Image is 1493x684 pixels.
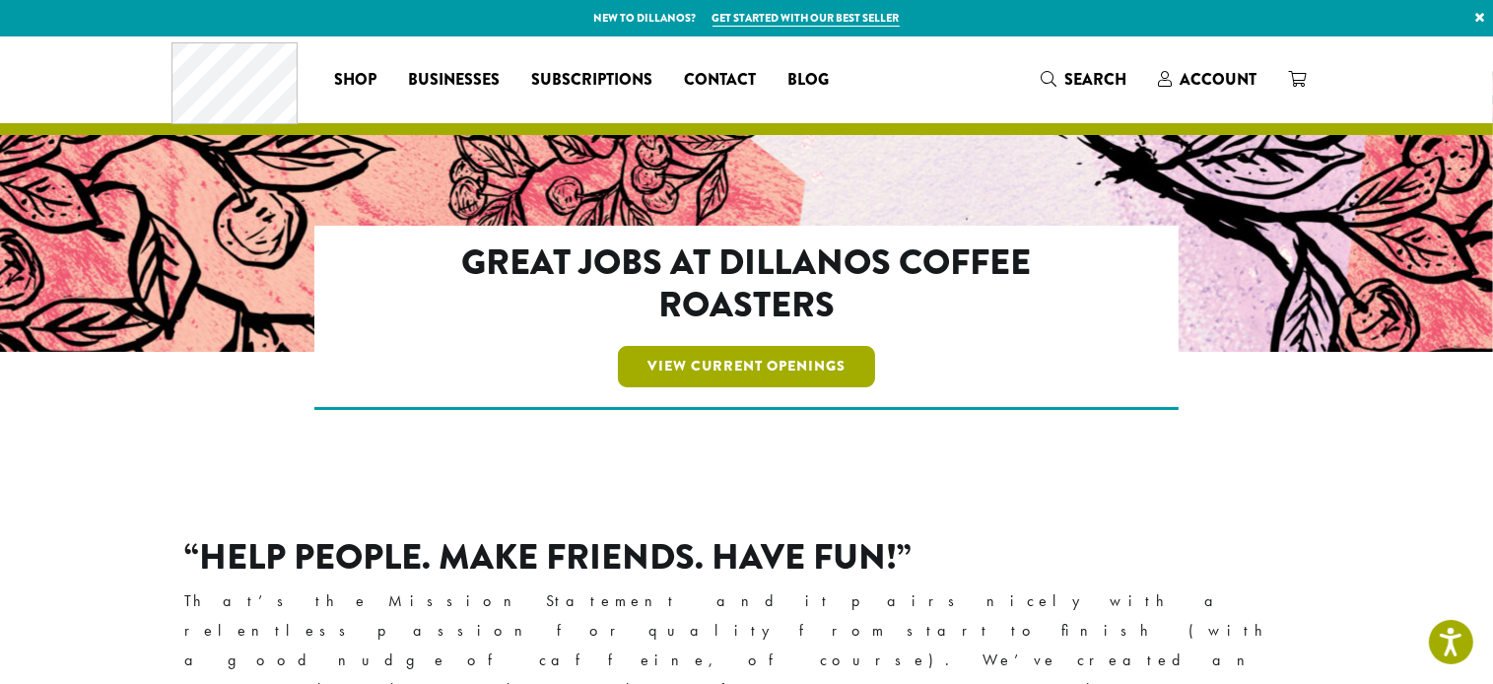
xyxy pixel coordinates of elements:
[713,10,900,27] a: Get started with our best seller
[531,68,652,93] span: Subscriptions
[787,68,829,93] span: Blog
[684,68,756,93] span: Contact
[618,346,875,387] a: View Current Openings
[399,241,1094,326] h2: Great Jobs at Dillanos Coffee Roasters
[1181,68,1257,91] span: Account
[185,536,1309,579] h2: “Help People. Make Friends. Have Fun!”
[1026,63,1143,96] a: Search
[334,68,376,93] span: Shop
[408,68,500,93] span: Businesses
[1065,68,1127,91] span: Search
[318,64,392,96] a: Shop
